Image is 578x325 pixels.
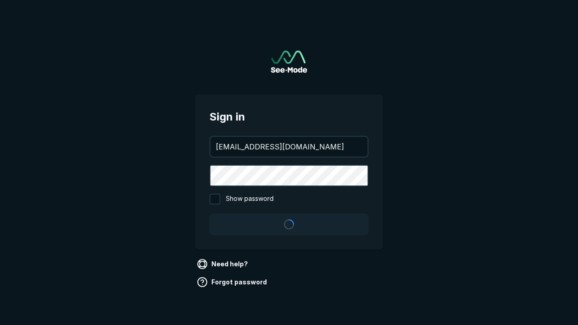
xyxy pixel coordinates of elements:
input: your@email.com [210,137,368,157]
a: Go to sign in [271,51,307,73]
img: See-Mode Logo [271,51,307,73]
span: Sign in [210,109,368,125]
a: Need help? [195,257,252,271]
span: Show password [226,194,274,204]
a: Forgot password [195,275,270,289]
